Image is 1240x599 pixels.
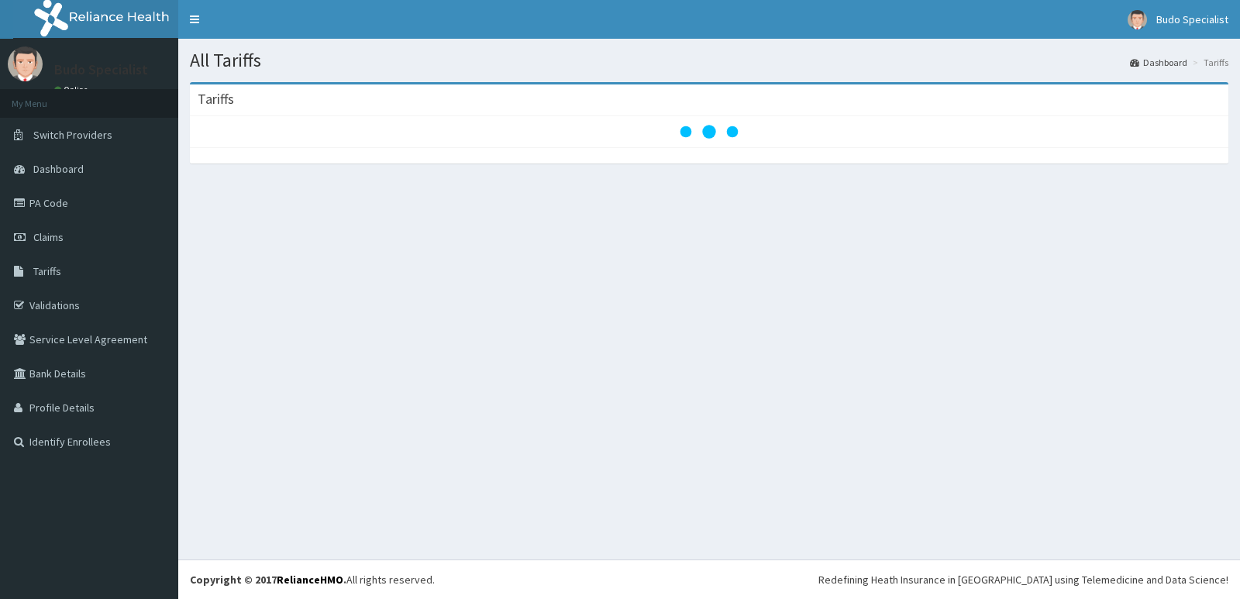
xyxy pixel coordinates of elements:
[190,50,1228,71] h1: All Tariffs
[1156,12,1228,26] span: Budo Specialist
[8,46,43,81] img: User Image
[277,573,343,587] a: RelianceHMO
[54,84,91,95] a: Online
[1128,10,1147,29] img: User Image
[678,101,740,163] svg: audio-loading
[33,264,61,278] span: Tariffs
[1130,56,1187,69] a: Dashboard
[198,92,234,106] h3: Tariffs
[190,573,346,587] strong: Copyright © 2017 .
[33,162,84,176] span: Dashboard
[33,230,64,244] span: Claims
[818,572,1228,587] div: Redefining Heath Insurance in [GEOGRAPHIC_DATA] using Telemedicine and Data Science!
[178,559,1240,599] footer: All rights reserved.
[1189,56,1228,69] li: Tariffs
[54,63,148,77] p: Budo Specialist
[33,128,112,142] span: Switch Providers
